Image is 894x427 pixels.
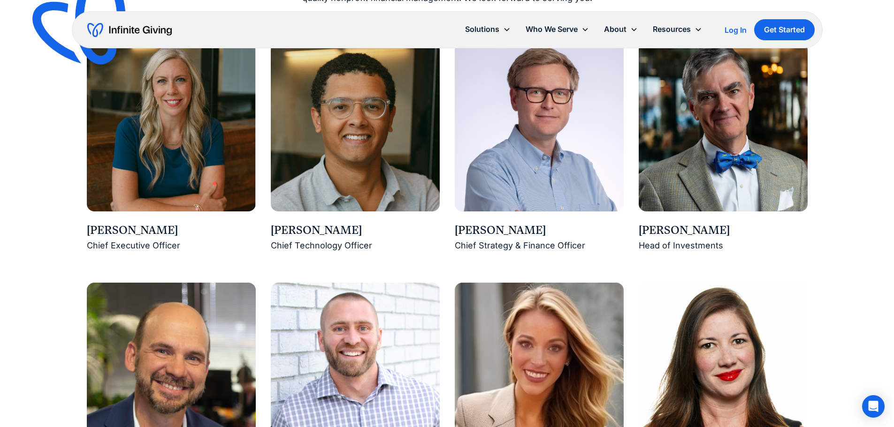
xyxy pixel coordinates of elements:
[271,239,440,253] div: Chief Technology Officer
[87,22,172,37] a: home
[455,239,624,253] div: Chief Strategy & Finance Officer
[526,23,578,36] div: Who We Serve
[596,19,645,39] div: About
[862,395,885,418] div: Open Intercom Messenger
[639,239,808,253] div: Head of Investments
[87,223,256,239] div: [PERSON_NAME]
[455,223,624,239] div: [PERSON_NAME]
[725,26,747,34] div: Log In
[754,19,815,40] a: Get Started
[653,23,691,36] div: Resources
[518,19,596,39] div: Who We Serve
[604,23,627,36] div: About
[87,239,256,253] div: Chief Executive Officer
[465,23,499,36] div: Solutions
[639,223,808,239] div: [PERSON_NAME]
[725,24,747,36] a: Log In
[458,19,518,39] div: Solutions
[645,19,710,39] div: Resources
[271,223,440,239] div: [PERSON_NAME]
